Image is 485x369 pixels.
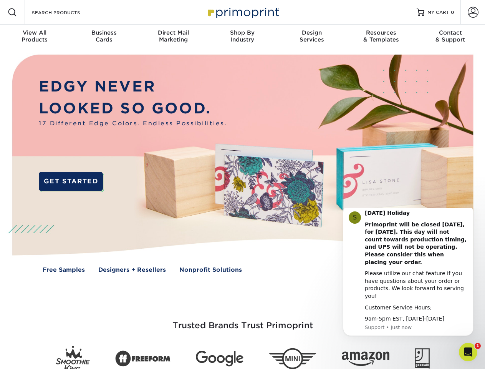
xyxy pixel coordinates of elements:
[39,119,227,128] span: 17 Different Edge Colors. Endless Possibilities.
[43,266,85,274] a: Free Samples
[2,346,65,366] iframe: Google Customer Reviews
[459,343,477,361] iframe: Intercom live chat
[451,10,454,15] span: 0
[204,4,281,20] img: Primoprint
[139,29,208,43] div: Marketing
[18,302,467,340] h3: Trusted Brands Trust Primoprint
[277,29,346,43] div: Services
[39,76,227,98] p: EDGY NEVER
[31,8,106,17] input: SEARCH PRODUCTS.....
[416,25,485,49] a: Contact& Support
[277,29,346,36] span: Design
[33,2,78,8] b: [DATE] Holiday
[179,266,242,274] a: Nonprofit Solutions
[69,29,138,43] div: Cards
[69,29,138,36] span: Business
[139,29,208,36] span: Direct Mail
[277,25,346,49] a: DesignServices
[346,29,415,43] div: & Templates
[33,13,135,57] b: Primoprint will be closed [DATE], for [DATE]. This day will not count towards production timing, ...
[346,29,415,36] span: Resources
[69,25,138,49] a: BusinessCards
[98,266,166,274] a: Designers + Resellers
[39,98,227,120] p: LOOKED SO GOOD.
[33,96,136,104] div: Customer Service Hours;
[196,351,243,367] img: Google
[331,208,485,348] iframe: Intercom notifications message
[33,2,136,115] div: Message content
[208,29,277,36] span: Shop By
[415,348,430,369] img: Goodwill
[208,29,277,43] div: Industry
[475,343,481,349] span: 1
[139,25,208,49] a: Direct MailMarketing
[33,62,136,92] div: Please utilize our chat feature if you have questions about your order or products. We look forwa...
[17,3,30,16] div: Profile image for Support
[342,352,389,366] img: Amazon
[33,116,136,123] p: Message from Support, sent Just now
[416,29,485,43] div: & Support
[416,29,485,36] span: Contact
[208,25,277,49] a: Shop ByIndustry
[346,25,415,49] a: Resources& Templates
[427,9,449,16] span: MY CART
[39,172,103,191] a: GET STARTED
[33,107,136,115] div: 9am-5pm EST, [DATE]-[DATE]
